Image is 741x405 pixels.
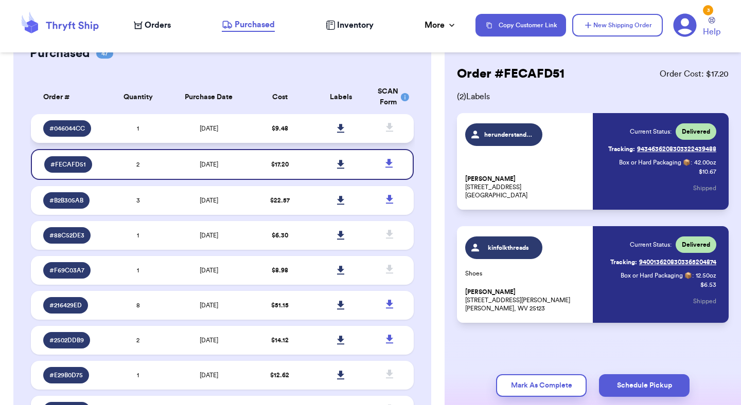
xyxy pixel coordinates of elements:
p: $ 6.53 [700,281,716,289]
span: [PERSON_NAME] [465,175,516,183]
button: Copy Customer Link [475,14,566,36]
span: $ 12.62 [270,372,289,378]
th: Purchase Date [169,80,249,114]
span: [PERSON_NAME] [465,288,516,296]
span: # FECAFD51 [50,160,86,169]
span: Delivered [682,241,710,249]
p: $ 10.67 [699,168,716,176]
span: $ 14.12 [271,337,289,343]
span: Current Status: [630,241,672,249]
span: ( 2 ) Labels [457,90,729,103]
span: # 216429ED [49,301,82,309]
span: # 88C52DE3 [49,231,84,240]
span: $ 22.57 [270,197,290,204]
span: $ 8.98 [272,267,288,273]
span: [DATE] [200,372,218,378]
th: Cost [249,80,310,114]
span: 3 [136,197,140,204]
th: Quantity [108,80,169,114]
span: $ 51.15 [271,302,289,308]
span: Tracking: [610,258,637,266]
span: Delivered [682,127,710,136]
a: Help [703,17,720,38]
span: $ 9.48 [272,125,288,132]
span: Purchased [235,19,275,31]
span: Help [703,26,720,38]
span: 1 [137,232,139,238]
span: Box or Hard Packaging 📦 [621,272,692,279]
span: : [692,271,694,280]
a: Orders [134,19,171,31]
span: $ 6.30 [272,232,288,238]
span: # 2502DDB9 [49,336,84,344]
span: 1 [137,267,139,273]
a: Inventory [326,19,374,31]
a: Tracking:9400136208303365204874 [610,254,716,270]
button: Mark As Complete [496,374,587,397]
div: 3 [703,5,713,15]
a: Tracking:9434636208303322439488 [608,141,716,157]
span: [DATE] [200,125,218,132]
span: 1 [137,372,139,378]
span: # B2B305AB [49,196,83,205]
span: 42.00 oz [694,158,716,167]
button: Schedule Pickup [599,374,690,397]
span: [DATE] [200,302,218,308]
div: More [425,19,457,31]
a: Purchased [222,19,275,32]
button: Shipped [693,290,716,312]
a: 3 [673,13,697,37]
span: [DATE] [200,337,218,343]
p: Shoes [465,269,587,278]
span: : [691,158,692,167]
span: 2 [136,337,139,343]
span: Current Status: [630,127,672,136]
span: Tracking: [608,145,635,153]
span: [DATE] [200,197,218,204]
span: [DATE] [200,267,218,273]
span: Orders [145,19,171,31]
span: kinfolkthreads [484,244,533,252]
p: [STREET_ADDRESS] [GEOGRAPHIC_DATA] [465,175,587,199]
span: # 046044CC [49,124,85,133]
span: $ 17.20 [271,161,289,168]
span: 8 [136,302,140,308]
span: 2 [136,161,139,168]
button: New Shipping Order [572,14,663,36]
span: 47 [96,48,113,59]
span: Box or Hard Packaging 📦 [619,159,691,165]
span: # F69C03A7 [49,266,84,274]
span: 12.50 oz [696,271,716,280]
h2: Purchased [30,45,90,62]
span: herunderstandingheart [484,131,533,139]
div: SCAN Form [378,86,401,108]
span: # E29B0D75 [49,371,83,379]
span: [DATE] [200,161,218,168]
span: 1 [137,125,139,132]
span: Inventory [337,19,374,31]
span: [DATE] [200,232,218,238]
span: Order Cost: $ 17.20 [660,68,729,80]
button: Shipped [693,177,716,199]
h2: Order # FECAFD51 [457,66,564,82]
th: Labels [310,80,372,114]
th: Order # [31,80,108,114]
p: [STREET_ADDRESS][PERSON_NAME] [PERSON_NAME], WV 25123 [465,288,587,312]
